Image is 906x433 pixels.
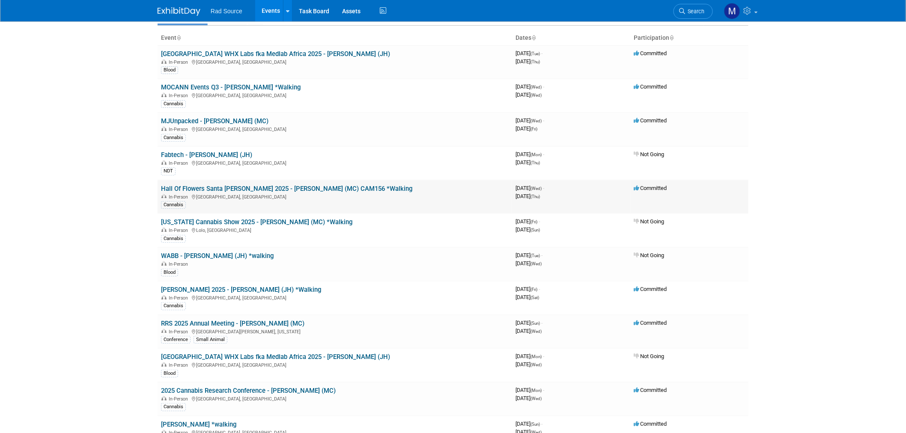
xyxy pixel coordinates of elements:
span: [DATE] [516,320,542,326]
span: Committed [634,117,667,124]
span: [DATE] [516,395,542,401]
span: [DATE] [516,50,542,56]
span: (Thu) [530,59,540,64]
div: Lolo, [GEOGRAPHIC_DATA] [161,226,509,233]
span: In-Person [169,295,191,301]
span: [DATE] [516,92,542,98]
span: (Wed) [530,329,542,334]
a: [US_STATE] Cannabis Show 2025 - [PERSON_NAME] (MC) *Walking [161,218,352,226]
span: (Wed) [530,261,542,266]
a: MJUnpacked - [PERSON_NAME] (MC) [161,117,268,125]
span: Committed [634,83,667,90]
div: Cannabis [161,302,186,310]
span: [DATE] [516,286,540,292]
img: In-Person Event [161,160,167,165]
span: [DATE] [516,58,540,65]
div: [GEOGRAPHIC_DATA], [GEOGRAPHIC_DATA] [161,395,509,402]
a: RRS 2025 Annual Meeting - [PERSON_NAME] (MC) [161,320,304,327]
a: WABB - [PERSON_NAME] (JH) *walking [161,252,274,260]
span: (Sun) [530,321,540,326]
span: [DATE] [516,125,537,132]
span: (Wed) [530,85,542,89]
span: (Wed) [530,396,542,401]
div: Conference [161,336,191,344]
span: [DATE] [516,193,540,199]
a: 2025 Cannabis Research Conference - [PERSON_NAME] (MC) [161,387,336,394]
span: [DATE] [516,218,540,225]
div: [GEOGRAPHIC_DATA], [GEOGRAPHIC_DATA] [161,58,509,65]
img: In-Person Event [161,396,167,400]
a: Sort by Event Name [176,34,181,41]
img: ExhibitDay [158,7,200,16]
a: Search [674,4,713,19]
span: (Mon) [530,354,542,359]
span: - [543,185,544,191]
div: [GEOGRAPHIC_DATA], [GEOGRAPHIC_DATA] [161,361,509,368]
img: In-Person Event [161,127,167,131]
span: Committed [634,421,667,427]
a: Sort by Start Date [531,34,536,41]
div: Small Animal [194,336,227,344]
a: [PERSON_NAME] 2025 - [PERSON_NAME] (JH) *Walking [161,286,321,294]
span: In-Person [169,59,191,65]
span: [DATE] [516,421,542,427]
a: Hall Of Flowers Santa [PERSON_NAME] 2025 - [PERSON_NAME] (MC) CAM156 *Walking [161,185,412,193]
span: (Fri) [530,219,537,224]
span: (Thu) [530,194,540,199]
div: [GEOGRAPHIC_DATA], [GEOGRAPHIC_DATA] [161,294,509,301]
span: In-Person [169,329,191,335]
span: In-Person [169,93,191,98]
div: Cannabis [161,235,186,243]
span: In-Person [169,362,191,368]
span: (Tue) [530,253,540,258]
span: - [543,353,544,359]
span: In-Person [169,261,191,267]
div: [GEOGRAPHIC_DATA][PERSON_NAME], [US_STATE] [161,328,509,335]
span: - [543,151,544,157]
img: In-Person Event [161,261,167,266]
span: [DATE] [516,387,544,393]
span: [DATE] [516,159,540,166]
span: - [543,117,544,124]
span: (Wed) [530,362,542,367]
div: Cannabis [161,201,186,209]
img: In-Person Event [161,362,167,367]
th: Participation [630,31,748,45]
span: [DATE] [516,361,542,368]
span: [DATE] [516,294,539,300]
div: [GEOGRAPHIC_DATA], [GEOGRAPHIC_DATA] [161,159,509,166]
div: Blood [161,370,178,377]
span: (Sun) [530,422,540,427]
div: Cannabis [161,403,186,411]
span: (Wed) [530,119,542,123]
span: (Tue) [530,51,540,56]
div: [GEOGRAPHIC_DATA], [GEOGRAPHIC_DATA] [161,193,509,200]
span: - [541,50,542,56]
span: (Fri) [530,287,537,292]
img: In-Person Event [161,59,167,64]
span: In-Person [169,160,191,166]
span: Not Going [634,151,664,157]
span: [DATE] [516,328,542,334]
div: Blood [161,269,178,276]
span: - [543,83,544,90]
span: (Mon) [530,152,542,157]
span: [DATE] [516,185,544,191]
span: Not Going [634,218,664,225]
div: [GEOGRAPHIC_DATA], [GEOGRAPHIC_DATA] [161,92,509,98]
span: Search [685,8,705,15]
span: [DATE] [516,353,544,359]
th: Dates [512,31,630,45]
span: In-Person [169,194,191,200]
img: Melissa Conboy [724,3,740,19]
span: (Wed) [530,186,542,191]
a: [GEOGRAPHIC_DATA] WHX Labs fka Medlab Africa 2025 - [PERSON_NAME] (JH) [161,353,390,361]
th: Event [158,31,512,45]
span: In-Person [169,396,191,402]
img: In-Person Event [161,228,167,232]
span: Committed [634,286,667,292]
span: - [539,218,540,225]
span: (Mon) [530,388,542,393]
span: (Wed) [530,93,542,98]
div: [GEOGRAPHIC_DATA], [GEOGRAPHIC_DATA] [161,125,509,132]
